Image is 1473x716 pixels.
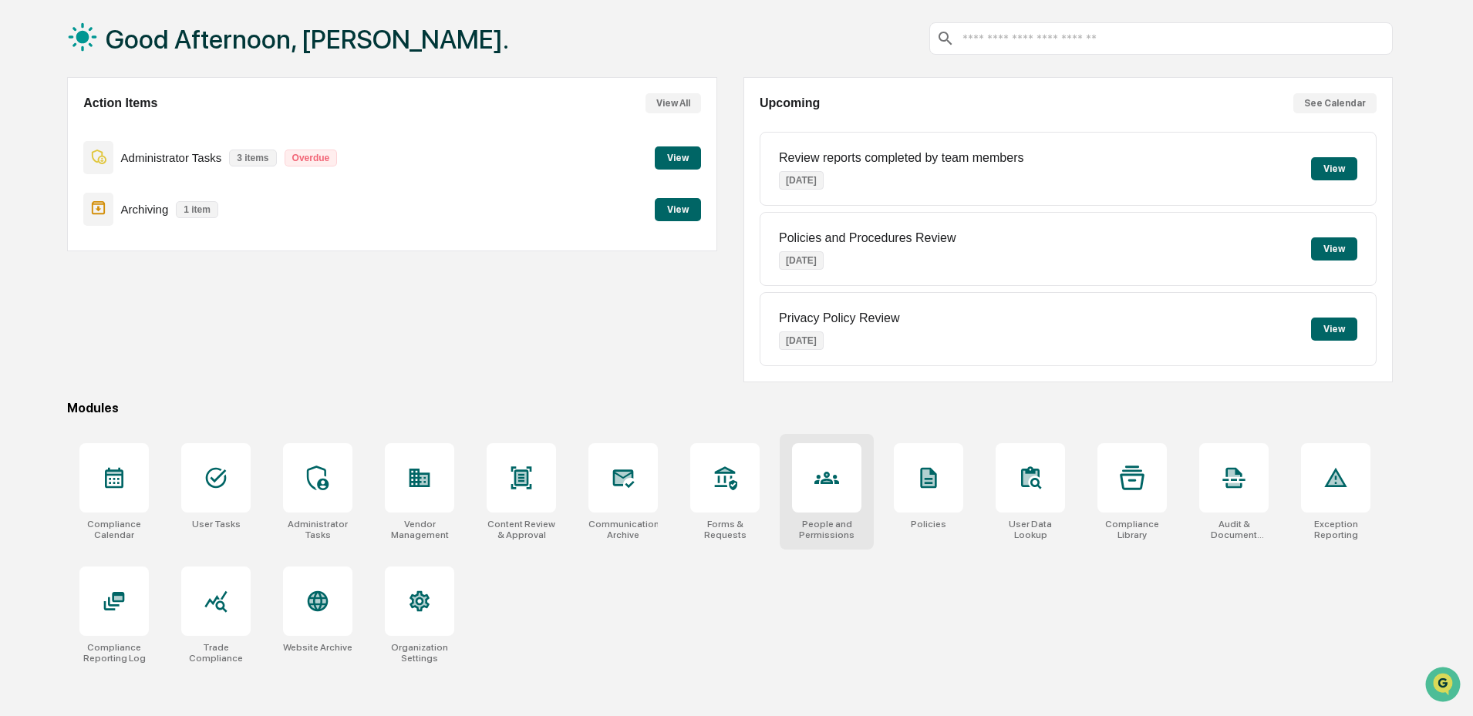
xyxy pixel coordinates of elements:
p: How can we help? [15,32,281,57]
div: 🖐️ [15,275,28,287]
a: 🗄️Attestations [106,267,197,295]
p: [DATE] [779,251,824,270]
iframe: Open customer support [1424,665,1465,707]
button: View [1311,318,1357,341]
p: 1 item [176,201,218,218]
div: User Data Lookup [996,519,1065,540]
p: Privacy Policy Review [779,311,899,325]
div: Website Archive [283,642,352,653]
span: Preclearance [31,274,99,289]
span: Data Lookup [31,303,97,318]
p: Administrator Tasks [121,151,222,164]
button: View [1311,237,1357,261]
button: See Calendar [1293,93,1377,113]
div: Policies [911,519,946,529]
span: [PERSON_NAME] [48,210,125,222]
input: Clear [40,70,254,86]
div: Compliance Reporting Log [79,642,149,664]
h1: Good Afternoon, [PERSON_NAME]. [106,24,509,55]
div: Past conversations [15,171,99,183]
div: 🗄️ [112,275,124,287]
p: Overdue [285,150,338,166]
button: View [655,146,701,170]
img: 1746055101610-c473b297-6a78-478c-a979-82029cc54cd1 [31,210,43,223]
p: Policies and Procedures Review [779,231,956,245]
h2: Action Items [83,96,157,110]
a: View [655,150,701,164]
div: We're available if you need us! [69,133,212,146]
div: Trade Compliance [181,642,251,664]
div: Modules [67,401,1393,415]
span: [DATE] [137,210,168,222]
div: 🔎 [15,304,28,317]
p: 3 items [229,150,276,166]
div: Vendor Management [385,519,454,540]
button: Start new chat [262,123,281,141]
div: User Tasks [192,519,241,529]
button: See all [239,168,281,187]
div: Audit & Document Logs [1199,519,1269,540]
span: Pylon [153,341,187,352]
span: Attestations [127,274,191,289]
div: Start new chat [69,118,253,133]
div: Compliance Library [1097,519,1167,540]
div: Forms & Requests [690,519,760,540]
a: 🔎Data Lookup [9,297,103,324]
span: • [128,210,133,222]
div: Content Review & Approval [487,519,556,540]
img: 1746055101610-c473b297-6a78-478c-a979-82029cc54cd1 [15,118,43,146]
button: View [1311,157,1357,180]
p: [DATE] [779,171,824,190]
button: View All [645,93,701,113]
button: View [655,198,701,221]
p: Review reports completed by team members [779,151,1023,165]
a: 🖐️Preclearance [9,267,106,295]
p: Archiving [121,203,169,216]
div: Exception Reporting [1301,519,1370,540]
h2: Upcoming [760,96,820,110]
img: Jack Rasmussen [15,195,40,220]
p: [DATE] [779,331,824,350]
a: View [655,201,701,216]
a: Powered byPylon [109,340,187,352]
img: 8933085812038_c878075ebb4cc5468115_72.jpg [32,118,60,146]
div: People and Permissions [792,519,861,540]
div: Organization Settings [385,642,454,664]
div: Communications Archive [588,519,658,540]
div: Administrator Tasks [283,519,352,540]
div: Compliance Calendar [79,519,149,540]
